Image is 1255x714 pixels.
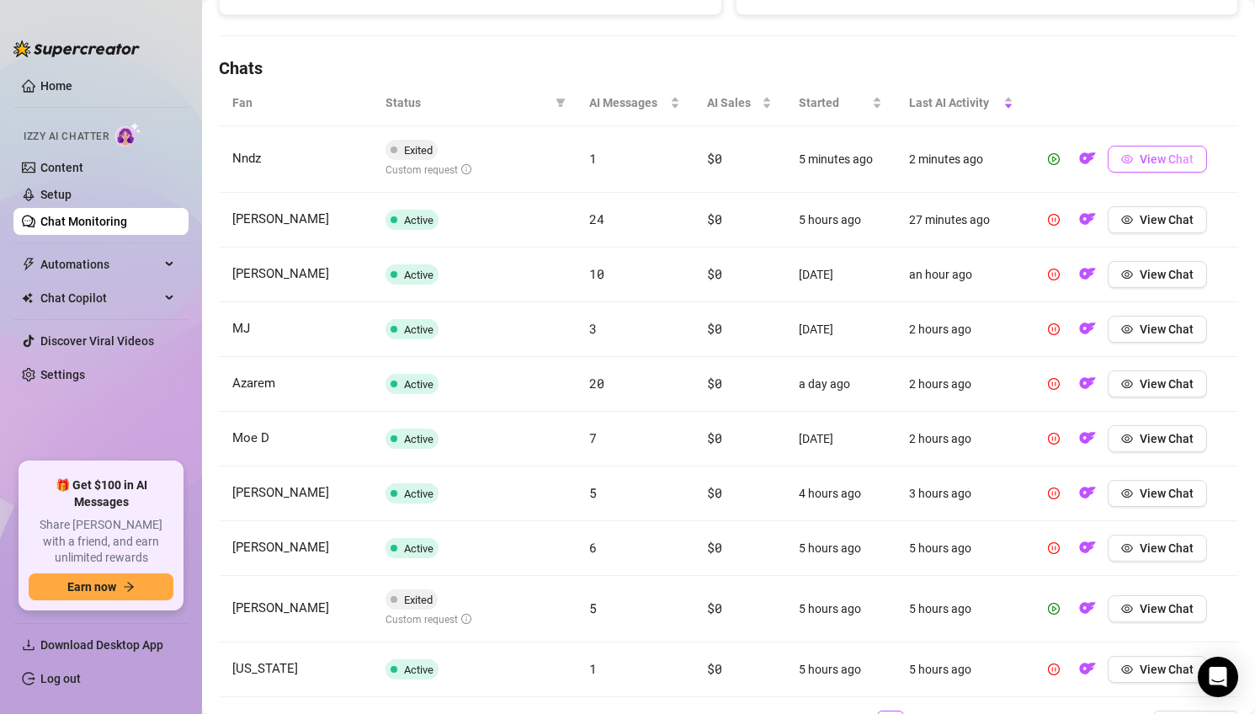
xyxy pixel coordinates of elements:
[404,269,433,281] span: Active
[785,357,896,412] td: a day ago
[707,375,721,392] span: $0
[909,93,1000,112] span: Last AI Activity
[896,248,1027,302] td: an hour ago
[1074,666,1101,679] a: OF
[40,334,154,348] a: Discover Viral Videos
[219,80,372,126] th: Fan
[896,302,1027,357] td: 2 hours ago
[589,539,597,556] span: 6
[1140,268,1194,281] span: View Chat
[1048,214,1060,226] span: pause-circle
[589,599,597,616] span: 5
[785,193,896,248] td: 5 hours ago
[1121,214,1133,226] span: eye
[404,542,433,555] span: Active
[785,248,896,302] td: [DATE]
[1079,375,1096,392] img: OF
[785,126,896,193] td: 5 minutes ago
[1048,603,1060,615] span: play-circle
[707,539,721,556] span: $0
[1074,425,1101,452] button: OF
[589,93,667,112] span: AI Messages
[1079,539,1096,556] img: OF
[1074,216,1101,230] a: OF
[1121,542,1133,554] span: eye
[1108,535,1207,562] button: View Chat
[589,660,597,677] span: 1
[1048,488,1060,499] span: pause-circle
[40,368,85,381] a: Settings
[1140,602,1194,615] span: View Chat
[40,188,72,201] a: Setup
[1048,542,1060,554] span: pause-circle
[707,429,721,446] span: $0
[1108,595,1207,622] button: View Chat
[1074,605,1101,619] a: OF
[1074,261,1101,288] button: OF
[29,573,173,600] button: Earn nowarrow-right
[115,122,141,147] img: AI Chatter
[404,663,433,676] span: Active
[1198,657,1238,697] div: Open Intercom Messenger
[1074,435,1101,449] a: OF
[785,642,896,697] td: 5 hours ago
[896,357,1027,412] td: 2 hours ago
[1108,425,1207,452] button: View Chat
[404,144,433,157] span: Exited
[1074,490,1101,504] a: OF
[1048,269,1060,280] span: pause-circle
[1140,213,1194,226] span: View Chat
[461,614,471,624] span: info-circle
[1108,480,1207,507] button: View Chat
[232,321,250,336] span: MJ
[1048,378,1060,390] span: pause-circle
[556,98,566,108] span: filter
[1079,210,1096,227] img: OF
[1108,370,1207,397] button: View Chat
[22,292,33,304] img: Chat Copilot
[40,638,163,652] span: Download Desktop App
[29,477,173,510] span: 🎁 Get $100 in AI Messages
[707,320,721,337] span: $0
[1121,433,1133,445] span: eye
[1074,156,1101,169] a: OF
[1108,146,1207,173] button: View Chat
[386,614,471,626] span: Custom request
[1074,146,1101,173] button: OF
[404,214,433,226] span: Active
[24,129,109,145] span: Izzy AI Chatter
[1079,265,1096,282] img: OF
[1074,656,1101,683] button: OF
[232,661,298,676] span: [US_STATE]
[1074,545,1101,558] a: OF
[404,378,433,391] span: Active
[1074,316,1101,343] button: OF
[1140,432,1194,445] span: View Chat
[29,517,173,567] span: Share [PERSON_NAME] with a friend, and earn unlimited rewards
[707,660,721,677] span: $0
[1079,429,1096,446] img: OF
[40,285,160,312] span: Chat Copilot
[589,150,597,167] span: 1
[896,642,1027,697] td: 5 hours ago
[40,161,83,174] a: Content
[404,488,433,500] span: Active
[1048,323,1060,335] span: pause-circle
[896,193,1027,248] td: 27 minutes ago
[22,638,35,652] span: download
[1108,316,1207,343] button: View Chat
[13,40,140,57] img: logo-BBDzfeDw.svg
[589,484,597,501] span: 5
[589,210,604,227] span: 24
[1074,595,1101,622] button: OF
[707,599,721,616] span: $0
[40,251,160,278] span: Automations
[896,412,1027,466] td: 2 hours ago
[1048,153,1060,165] span: play-circle
[896,521,1027,576] td: 5 hours ago
[67,580,116,594] span: Earn now
[123,581,135,593] span: arrow-right
[589,429,597,446] span: 7
[40,79,72,93] a: Home
[694,80,785,126] th: AI Sales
